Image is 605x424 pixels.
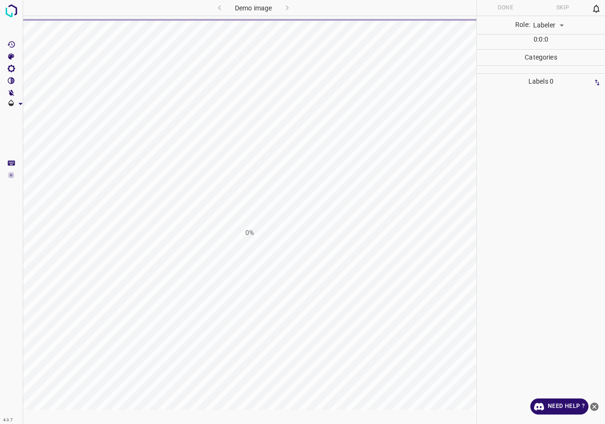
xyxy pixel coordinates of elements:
p: Categories [477,50,605,65]
button: close-help [588,398,600,415]
p: 0 [534,35,537,44]
p: 0 [544,35,548,44]
p: Labels 0 [480,74,602,89]
a: Need Help ? [530,398,588,415]
div: : : [534,35,548,49]
div: 4.3.7 [1,416,15,424]
h1: 0% [245,228,254,238]
h6: Demo image [235,2,272,16]
div: Role: [477,16,605,34]
img: logo [3,2,20,19]
div: Labeler [533,18,567,32]
p: 0 [539,35,543,44]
